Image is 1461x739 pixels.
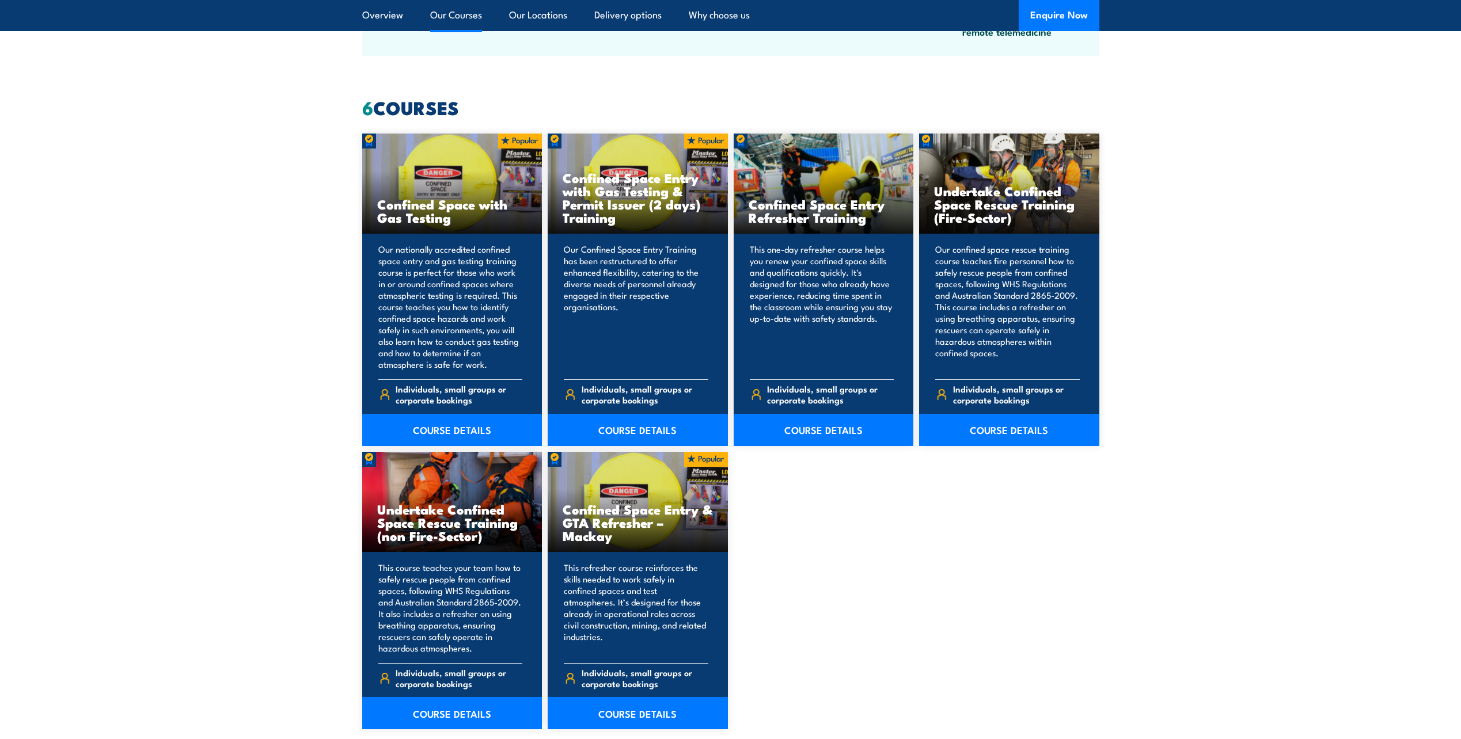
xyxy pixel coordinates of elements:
p: This refresher course reinforces the skills needed to work safely in confined spaces and test atm... [564,562,708,654]
a: COURSE DETAILS [362,697,542,729]
span: Individuals, small groups or corporate bookings [582,667,708,689]
h2: COURSES [362,99,1099,115]
p: Our nationally accredited confined space entry and gas testing training course is perfect for tho... [378,243,523,370]
h3: Undertake Confined Space Rescue Training (Fire-Sector) [934,184,1084,224]
a: COURSE DETAILS [548,697,728,729]
h3: Confined Space with Gas Testing [377,197,528,224]
h3: Confined Space Entry & GTA Refresher – Mackay [563,502,713,542]
h3: Confined Space Entry with Gas Testing & Permit Issuer (2 days) Training [563,171,713,224]
strong: 6 [362,93,373,121]
span: Individuals, small groups or corporate bookings [953,383,1080,405]
span: Individuals, small groups or corporate bookings [396,383,522,405]
span: Individuals, small groups or corporate bookings [396,667,522,689]
p: This course teaches your team how to safely rescue people from confined spaces, following WHS Reg... [378,562,523,654]
span: Individuals, small groups or corporate bookings [767,383,894,405]
a: COURSE DETAILS [919,414,1099,446]
h3: Confined Space Entry Refresher Training [749,197,899,224]
a: COURSE DETAILS [548,414,728,446]
p: Our confined space rescue training course teaches fire personnel how to safely rescue people from... [935,243,1080,370]
a: COURSE DETAILS [734,414,914,446]
p: Our Confined Space Entry Training has been restructured to offer enhanced flexibility, catering t... [564,243,708,370]
a: COURSE DETAILS [362,414,542,446]
p: This one-day refresher course helps you renew your confined space skills and qualifications quick... [750,243,894,370]
span: Individuals, small groups or corporate bookings [582,383,708,405]
h3: Undertake Confined Space Rescue Training (non Fire-Sector) [377,502,528,542]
